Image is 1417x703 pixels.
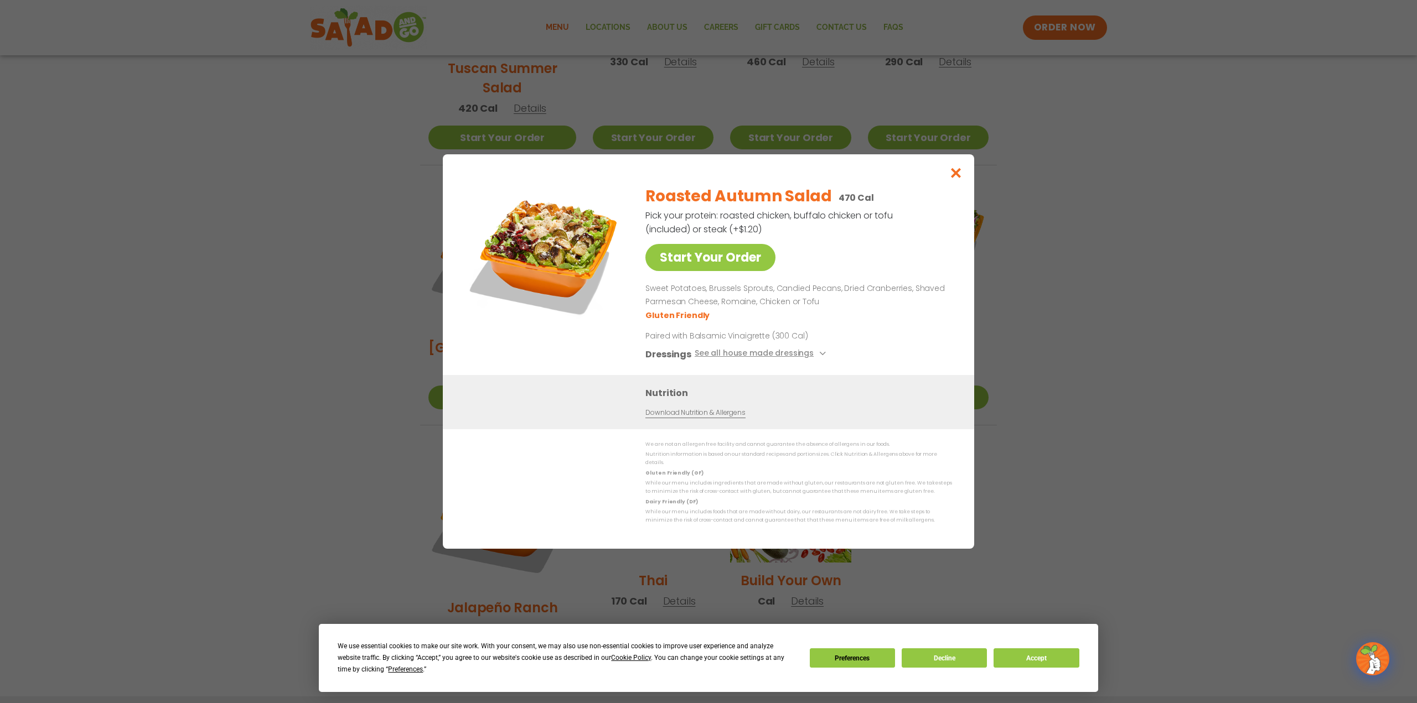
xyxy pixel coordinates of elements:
strong: Dairy Friendly (DF) [645,498,697,505]
span: Preferences [388,665,423,673]
div: We use essential cookies to make our site work. With your consent, we may also use non-essential ... [338,640,796,675]
strong: Gluten Friendly (GF) [645,470,703,476]
h3: Dressings [645,347,691,361]
p: While our menu includes ingredients that are made without gluten, our restaurants are not gluten ... [645,479,952,496]
a: Download Nutrition & Allergens [645,408,745,418]
button: See all house made dressings [695,347,829,361]
img: wpChatIcon [1357,643,1388,674]
button: Close modal [938,154,974,191]
div: Cookie Consent Prompt [319,624,1098,692]
p: Sweet Potatoes, Brussels Sprouts, Candied Pecans, Dried Cranberries, Shaved Parmesan Cheese, Roma... [645,282,948,309]
h2: Roasted Autumn Salad [645,185,831,208]
p: Paired with Balsamic Vinaigrette (300 Cal) [645,330,850,342]
button: Decline [902,648,987,668]
p: Pick your protein: roasted chicken, buffalo chicken or tofu (included) or steak (+$1.20) [645,209,894,236]
img: Featured product photo for Roasted Autumn Salad [468,176,623,331]
h3: Nutrition [645,386,958,400]
span: Cookie Policy [611,654,651,662]
p: 470 Cal [839,191,874,205]
a: Start Your Order [645,244,775,271]
button: Accept [994,648,1079,668]
p: While our menu includes foods that are made without dairy, our restaurants are not dairy free. We... [645,508,952,525]
p: We are not an allergen free facility and cannot guarantee the absence of allergens in our foods. [645,440,952,449]
p: Nutrition information is based on our standard recipes and portion sizes. Click Nutrition & Aller... [645,450,952,467]
li: Gluten Friendly [645,310,711,321]
button: Preferences [810,648,895,668]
